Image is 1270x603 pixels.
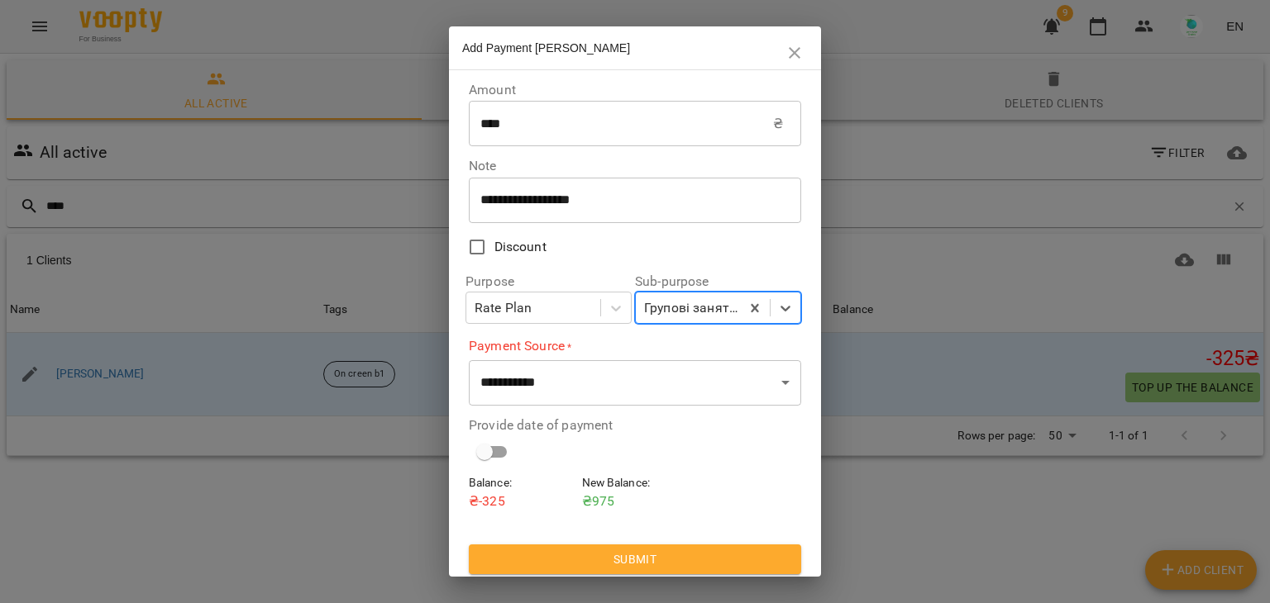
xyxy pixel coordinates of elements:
h6: New Balance : [582,474,689,492]
span: Discount [494,237,547,257]
p: ₴ 975 [582,491,689,511]
div: Групові заняття для дітей рівня A2+ [644,298,742,318]
label: Purpose [466,275,632,288]
button: Submit [469,544,801,574]
p: ₴ [773,114,783,134]
h6: Balance : [469,474,575,492]
label: Provide date of payment [469,419,801,432]
p: ₴ -325 [469,491,575,511]
span: Submit [482,549,788,569]
label: Note [469,159,801,173]
label: Sub-purpose [635,275,801,288]
div: Rate Plan [475,298,532,318]
span: Add Payment [PERSON_NAME] [462,41,630,55]
label: Payment Source [469,337,801,356]
label: Amount [469,83,801,97]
